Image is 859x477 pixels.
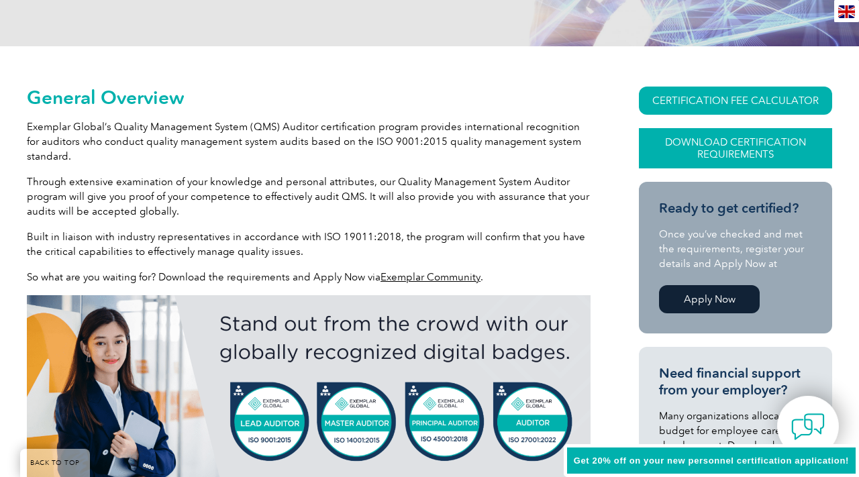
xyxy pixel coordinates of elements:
[27,174,591,219] p: Through extensive examination of your knowledge and personal attributes, our Quality Management S...
[838,5,855,18] img: en
[27,229,591,259] p: Built in liaison with industry representatives in accordance with ISO 19011:2018, the program wil...
[381,271,481,283] a: Exemplar Community
[659,285,760,313] a: Apply Now
[639,87,832,115] a: CERTIFICATION FEE CALCULATOR
[27,270,591,284] p: So what are you waiting for? Download the requirements and Apply Now via .
[659,365,812,399] h3: Need financial support from your employer?
[20,449,90,477] a: BACK TO TOP
[27,119,591,164] p: Exemplar Global’s Quality Management System (QMS) Auditor certification program provides internat...
[574,456,849,466] span: Get 20% off on your new personnel certification application!
[791,410,825,443] img: contact-chat.png
[27,87,591,108] h2: General Overview
[659,200,812,217] h3: Ready to get certified?
[639,128,832,168] a: Download Certification Requirements
[659,227,812,271] p: Once you’ve checked and met the requirements, register your details and Apply Now at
